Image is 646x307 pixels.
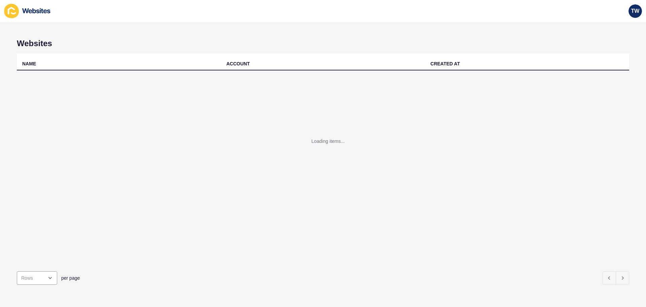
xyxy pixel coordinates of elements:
[430,60,460,67] div: CREATED AT
[22,60,36,67] div: NAME
[312,138,345,145] div: Loading items...
[17,39,629,48] h1: Websites
[631,8,640,14] span: TW
[61,275,80,281] span: per page
[17,271,57,285] div: open menu
[226,60,250,67] div: ACCOUNT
